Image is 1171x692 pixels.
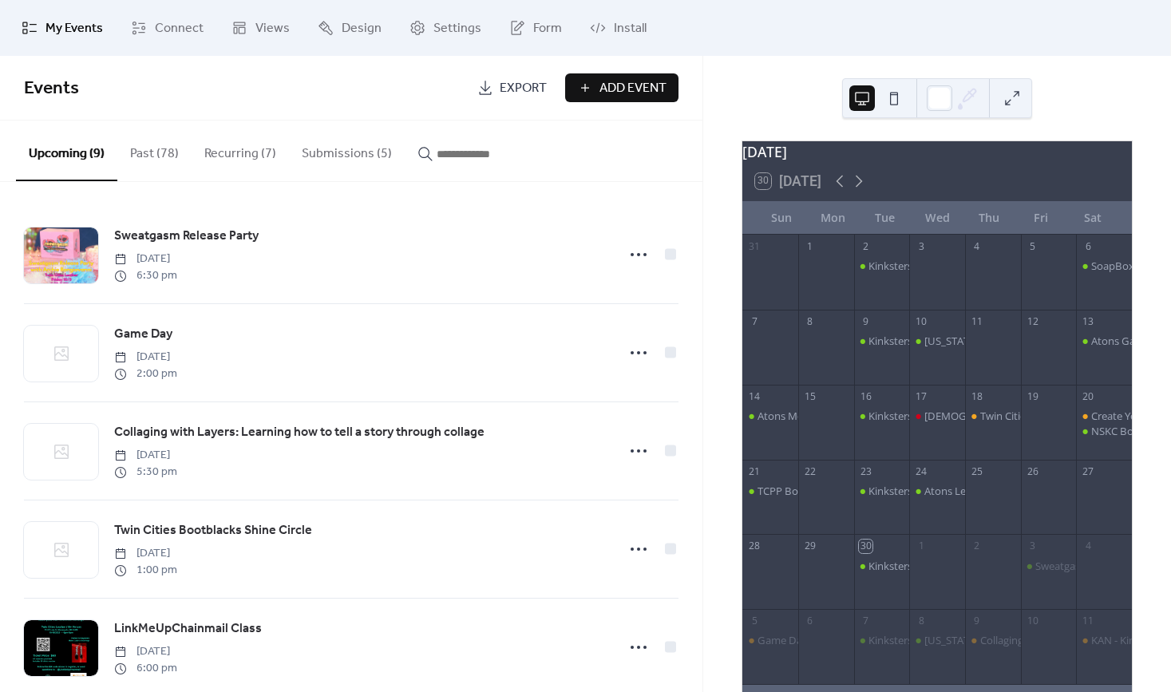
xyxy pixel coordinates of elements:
button: Add Event [565,73,678,102]
a: My Events [10,6,115,49]
a: Settings [398,6,493,49]
div: 23 [859,465,872,478]
a: Export [465,73,559,102]
span: Form [533,19,562,38]
div: 9 [859,314,872,328]
div: Kinksters In Recovery Meeting [854,259,910,273]
div: Game Day [758,633,808,647]
div: NSKC Board Games [1076,424,1132,438]
button: Submissions (5) [289,121,405,180]
button: Past (78) [117,121,192,180]
div: 4 [1082,540,1095,553]
div: 12 [1026,314,1039,328]
div: 27 [1082,465,1095,478]
div: Kinksters In Recovery Meeting [854,559,910,573]
div: 18 [970,389,983,403]
div: Atons Monthly Meeting [758,409,870,423]
a: Form [497,6,574,49]
span: Connect [155,19,204,38]
div: 4 [970,239,983,253]
div: 22 [803,465,817,478]
div: SoapBox: An Affinity Space for Kink Community Conversation [1076,259,1132,273]
span: Views [255,19,290,38]
span: Install [614,19,647,38]
div: [US_STATE] Leather Pride Board Meeting [924,633,1118,647]
button: Recurring (7) [192,121,289,180]
span: [DATE] [114,251,177,267]
div: 7 [859,615,872,628]
div: 5 [748,615,762,628]
a: Game Day [114,324,172,345]
span: [DATE] [114,447,177,464]
div: Kinksters In Recovery Meeting [868,633,1012,647]
div: 11 [1082,615,1095,628]
div: 25 [970,465,983,478]
div: Kinksters In Recovery Meeting [854,484,910,498]
div: 8 [915,615,928,628]
div: Sat [1067,201,1119,234]
div: Atons Game Night Leather & Levi event [1076,334,1132,348]
span: [DATE] [114,545,177,562]
span: Add Event [599,79,667,98]
div: [DATE] [742,141,1132,162]
a: Twin Cities Bootblacks Shine Circle [114,520,312,541]
div: Tue [859,201,911,234]
div: 10 [915,314,928,328]
div: KAN - Kink Accessibility Network [1076,633,1132,647]
div: 3 [915,239,928,253]
div: 2 [859,239,872,253]
div: Minnesota Leather Pride Board Meeting [909,633,965,647]
div: Sun [755,201,807,234]
a: Sweatgasm Release Party [114,226,259,247]
div: TCPP Board Meeting [758,484,856,498]
div: 6 [1082,239,1095,253]
div: Kinksters In Recovery Meeting [854,334,910,348]
div: 1 [915,540,928,553]
span: Game Day [114,325,172,344]
div: 26 [1026,465,1039,478]
span: Design [342,19,382,38]
span: Twin Cities Bootblacks Shine Circle [114,521,312,540]
span: Sweatgasm Release Party [114,227,259,246]
div: Create Your Own PRIDE Brick [1076,409,1132,423]
a: Design [306,6,394,49]
div: Minnesota Leather Pride Board Meeting [909,334,965,348]
div: 15 [803,389,817,403]
div: 16 [859,389,872,403]
span: 6:30 pm [114,267,177,284]
div: 24 [915,465,928,478]
span: 1:00 pm [114,562,177,579]
div: Wed [912,201,963,234]
a: Collaging with Layers: Learning how to tell a story through collage [114,422,485,443]
a: LinkMeUpChainmail Class [114,619,262,639]
div: Kinksters In Recovery Meeting [868,409,1012,423]
div: [DEMOGRAPHIC_DATA] Silent Book Club Twin Cities [924,409,1171,423]
div: 19 [1026,389,1039,403]
div: 2 [970,540,983,553]
div: Sweatgasm Release Party [1035,559,1156,573]
div: 10 [1026,615,1039,628]
div: Collaging with Layers: Learning how to tell a story through collage [965,633,1021,647]
div: Atons Monthly Meeting [742,409,798,423]
div: 13 [1082,314,1095,328]
span: [DATE] [114,643,177,660]
div: 1 [803,239,817,253]
span: Settings [433,19,481,38]
span: My Events [45,19,103,38]
span: Collaging with Layers: Learning how to tell a story through collage [114,423,485,442]
span: Export [500,79,547,98]
div: Twin Cities Leatherdykes Business Meeting [965,409,1021,423]
div: Kinksters In Recovery Meeting [868,334,1012,348]
span: 5:30 pm [114,464,177,480]
div: 14 [748,389,762,403]
a: Views [220,6,302,49]
button: Upcoming (9) [16,121,117,181]
div: Queer Silent Book Club Twin Cities [909,409,965,423]
div: Mon [807,201,859,234]
div: 21 [748,465,762,478]
div: 5 [1026,239,1039,253]
div: Game Day [742,633,798,647]
div: 7 [748,314,762,328]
